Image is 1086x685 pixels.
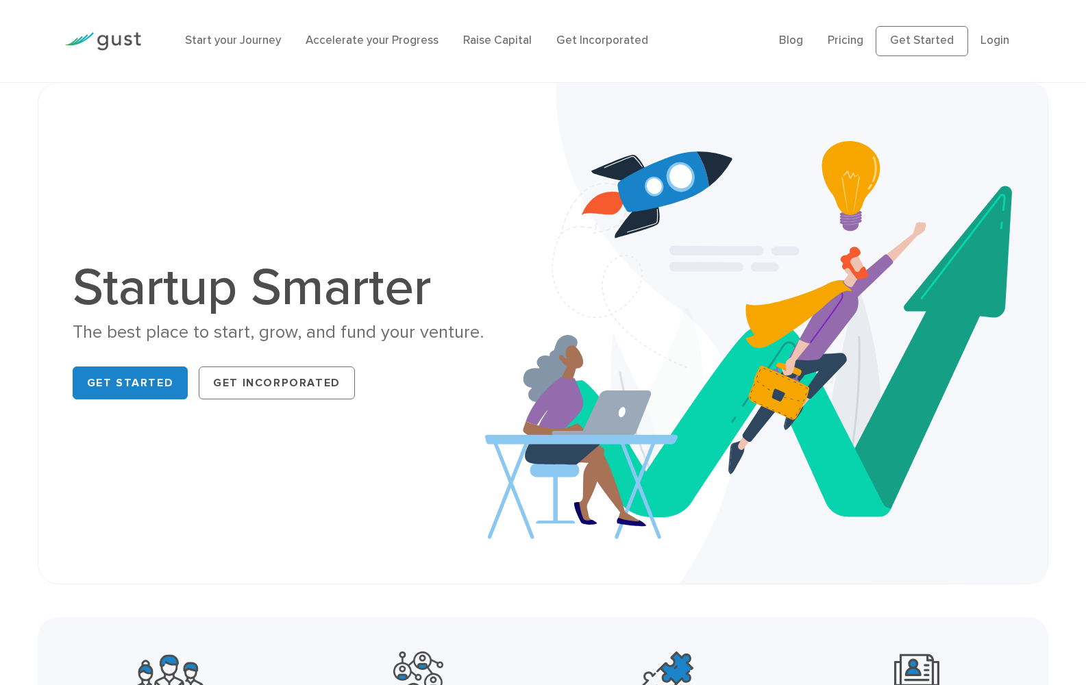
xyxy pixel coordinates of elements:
img: Startup Smarter Hero [485,83,1048,584]
h1: Startup Smarter [73,262,533,314]
a: Get Incorporated [556,34,648,47]
img: Gust Logo [64,32,141,51]
a: Pricing [828,34,863,47]
a: Login [980,34,1009,47]
a: Get Started [73,366,188,399]
a: Start your Journey [185,34,281,47]
div: The best place to start, grow, and fund your venture. [73,321,533,345]
a: Get Started [876,26,968,56]
a: Accelerate your Progress [306,34,439,47]
a: Blog [779,34,803,47]
a: Raise Capital [463,34,532,47]
a: Get Incorporated [199,366,355,399]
